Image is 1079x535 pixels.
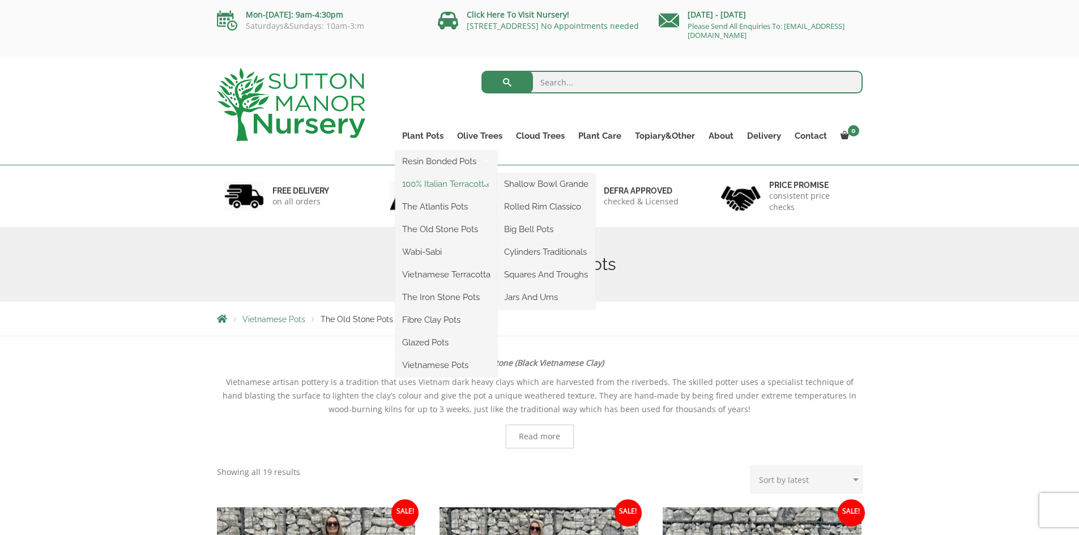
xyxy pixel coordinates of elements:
[497,221,595,238] a: Big Bell Pots
[217,314,863,323] nav: Breadcrumbs
[395,334,497,351] a: Glazed Pots
[659,8,863,22] p: [DATE] - [DATE]
[481,71,863,93] input: Search...
[604,196,679,207] p: checked & Licensed
[395,128,450,144] a: Plant Pots
[628,128,702,144] a: Topiary&Other
[702,128,740,144] a: About
[467,9,569,20] a: Click Here To Visit Nursery!
[497,289,595,306] a: Jars And Urns
[497,243,595,260] a: Cylinders Traditionals
[519,433,560,440] span: Read more
[750,465,863,494] select: Shop order
[395,266,497,283] a: Vietnamese Terracotta
[224,182,264,211] img: 1.jpg
[475,357,604,368] strong: Old Stone (Black Vietnamese Clay)
[509,128,572,144] a: Cloud Trees
[395,289,497,306] a: The Iron Stone Pots
[395,198,497,215] a: The Atlantis Pots
[390,182,429,211] img: 2.jpg
[740,128,788,144] a: Delivery
[217,465,300,479] p: Showing all 19 results
[497,266,595,283] a: Squares And Troughs
[395,357,497,374] a: Vietnamese Pots
[604,186,679,196] h6: Defra approved
[217,8,421,22] p: Mon-[DATE]: 9am-4:30pm
[321,315,393,324] span: The Old Stone Pots
[272,186,329,196] h6: FREE DELIVERY
[834,128,863,144] a: 0
[769,190,855,213] p: consistent price checks
[217,254,863,275] h1: The Old Stone Pots
[395,311,497,328] a: Fibre Clay Pots
[217,68,365,141] img: logo
[450,128,509,144] a: Olive Trees
[688,21,845,40] a: Please Send All Enquiries To: [EMAIL_ADDRESS][DOMAIN_NAME]
[721,179,761,213] img: 4.jpg
[395,221,497,238] a: The Old Stone Pots
[788,128,834,144] a: Contact
[395,153,497,170] a: Resin Bonded Pots
[769,180,855,190] h6: Price promise
[391,499,419,527] span: Sale!
[497,198,595,215] a: Rolled Rim Classico
[497,176,595,192] a: Shallow Bowl Grande
[838,499,865,527] span: Sale!
[572,128,628,144] a: Plant Care
[615,499,642,527] span: Sale!
[272,196,329,207] p: on all orders
[467,20,639,31] a: [STREET_ADDRESS] No Appointments needed
[217,22,421,31] p: Saturdays&Sundays: 10am-3:m
[848,125,859,136] span: 0
[242,315,305,324] a: Vietnamese Pots
[395,176,497,192] a: 100% Italian Terracotta
[217,375,863,416] p: Vietnamese artisan pottery is a tradition that uses Vietnam dark heavy clays which are harvested ...
[395,243,497,260] a: Wabi-Sabi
